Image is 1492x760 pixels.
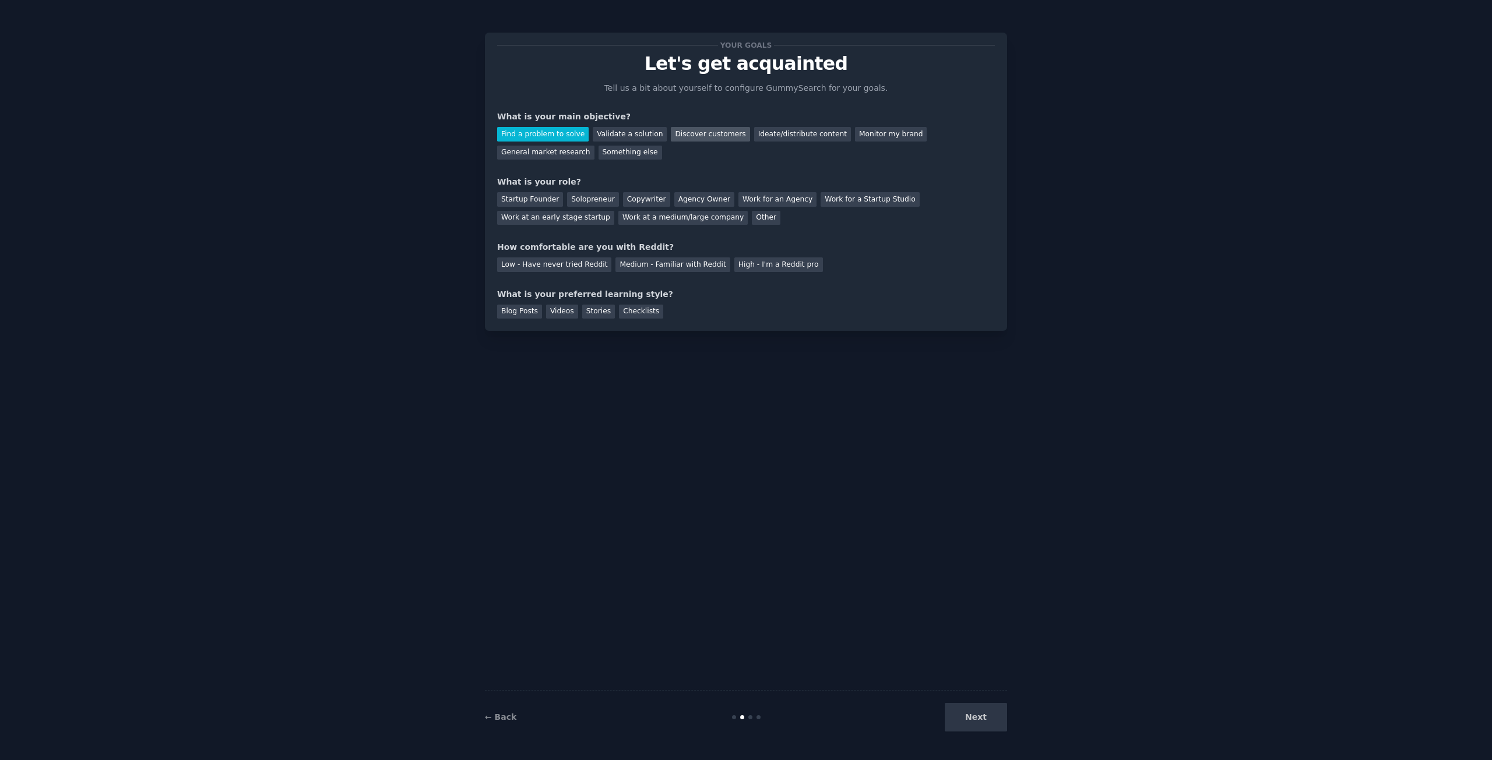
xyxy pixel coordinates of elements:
div: Medium - Familiar with Reddit [615,257,730,272]
a: ← Back [485,712,516,722]
div: Monitor my brand [855,127,927,142]
div: Work at an early stage startup [497,211,614,225]
div: Blog Posts [497,305,542,319]
div: What is your preferred learning style? [497,288,995,301]
div: Work for a Startup Studio [821,192,919,207]
div: Checklists [619,305,663,319]
div: What is your role? [497,176,995,188]
div: Discover customers [671,127,749,142]
p: Let's get acquainted [497,54,995,74]
div: How comfortable are you with Reddit? [497,241,995,253]
div: Copywriter [623,192,670,207]
div: What is your main objective? [497,111,995,123]
p: Tell us a bit about yourself to configure GummySearch for your goals. [599,82,893,94]
div: High - I'm a Reddit pro [734,257,823,272]
div: Solopreneur [567,192,618,207]
div: Ideate/distribute content [754,127,851,142]
div: Startup Founder [497,192,563,207]
div: Videos [546,305,578,319]
div: Validate a solution [593,127,667,142]
div: Find a problem to solve [497,127,589,142]
div: Something else [599,146,662,160]
div: Other [752,211,780,225]
div: Low - Have never tried Reddit [497,257,611,272]
div: Work for an Agency [738,192,817,207]
div: Work at a medium/large company [618,211,748,225]
div: Stories [582,305,615,319]
div: Agency Owner [674,192,734,207]
div: General market research [497,146,594,160]
span: Your goals [718,39,774,51]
